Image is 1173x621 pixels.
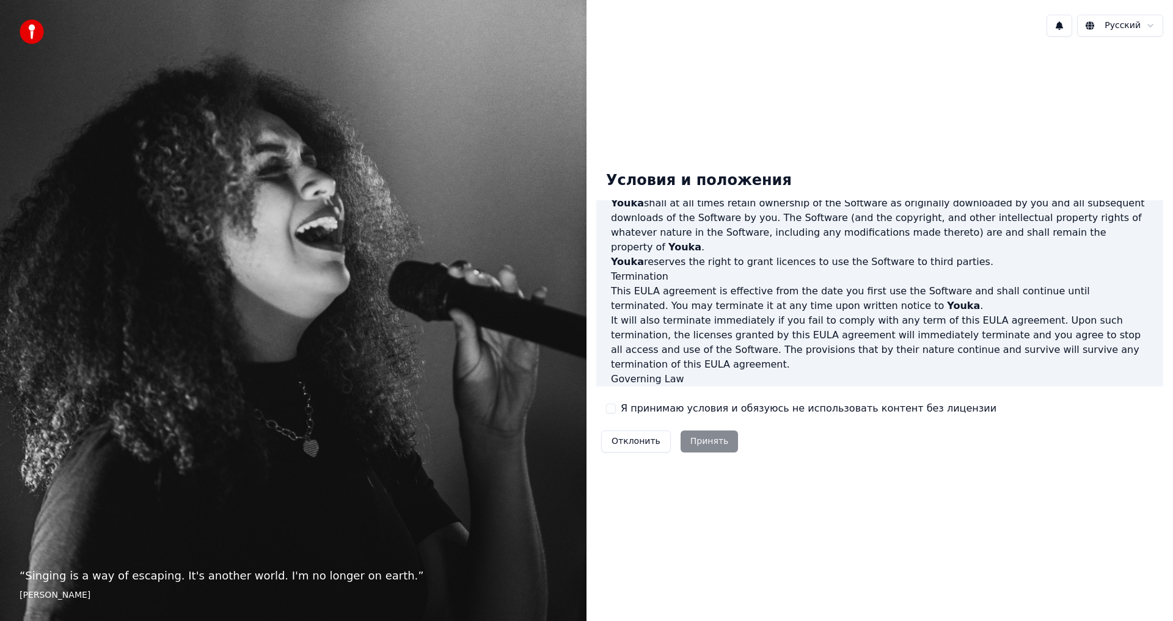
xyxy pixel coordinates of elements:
span: Youka [611,256,644,267]
p: “ Singing is a way of escaping. It's another world. I'm no longer on earth. ” [20,567,567,584]
h3: Governing Law [611,372,1149,387]
span: Youka [611,197,644,209]
img: youka [20,20,44,44]
span: Youka [947,300,980,311]
span: Youka [668,241,701,253]
footer: [PERSON_NAME] [20,589,567,601]
div: Условия и положения [596,161,802,200]
p: shall at all times retain ownership of the Software as originally downloaded by you and all subse... [611,196,1149,255]
button: Отклонить [601,430,671,452]
p: This EULA agreement is effective from the date you first use the Software and shall continue unti... [611,284,1149,313]
p: It will also terminate immediately if you fail to comply with any term of this EULA agreement. Up... [611,313,1149,372]
label: Я принимаю условия и обязуюсь не использовать контент без лицензии [621,401,996,416]
p: reserves the right to grant licences to use the Software to third parties. [611,255,1149,269]
h3: Termination [611,269,1149,284]
p: This EULA agreement, and any dispute arising out of or in connection with this EULA agreement, sh... [611,387,1149,416]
